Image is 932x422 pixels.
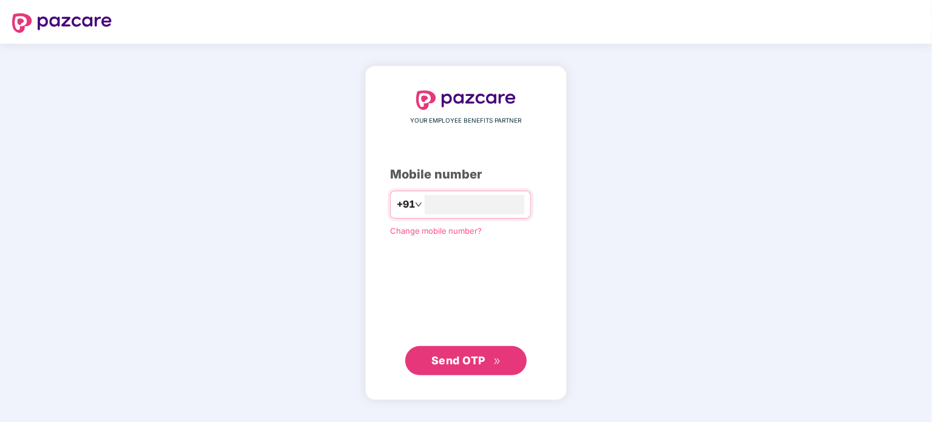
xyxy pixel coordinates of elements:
[493,358,501,366] span: double-right
[405,346,527,375] button: Send OTPdouble-right
[431,354,485,367] span: Send OTP
[390,226,482,236] a: Change mobile number?
[397,197,415,212] span: +91
[12,13,112,33] img: logo
[411,116,522,126] span: YOUR EMPLOYEE BENEFITS PARTNER
[390,165,542,184] div: Mobile number
[415,201,422,208] span: down
[416,90,516,110] img: logo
